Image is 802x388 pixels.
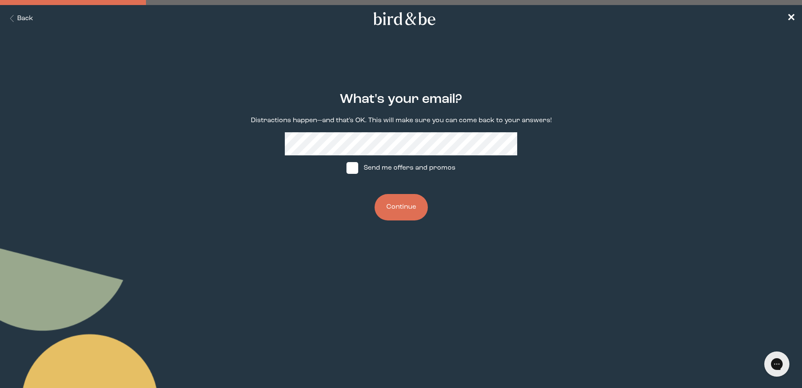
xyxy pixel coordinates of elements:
a: ✕ [787,11,795,26]
p: Distractions happen—and that's OK. This will make sure you can come back to your answers! [251,116,552,126]
h2: What's your email? [340,90,462,109]
span: ✕ [787,13,795,24]
button: Continue [375,194,428,220]
label: Send me offers and promos [339,155,463,181]
button: Back Button [7,14,33,24]
iframe: Gorgias live chat messenger [760,349,794,380]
